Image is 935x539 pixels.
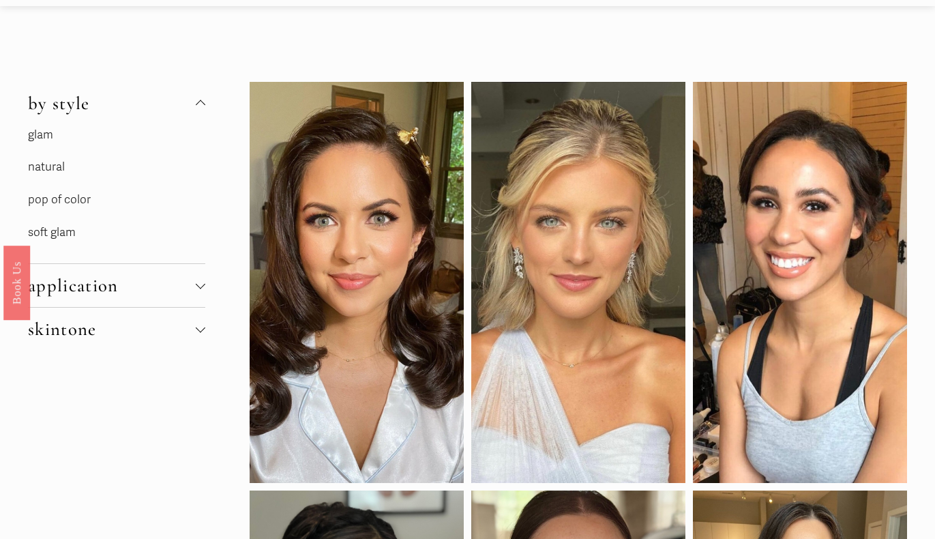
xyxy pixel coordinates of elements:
[3,246,30,320] a: Book Us
[28,308,205,351] button: skintone
[28,225,76,239] a: soft glam
[28,82,205,125] button: by style
[28,274,196,297] span: application
[28,92,196,115] span: by style
[28,125,205,263] div: by style
[28,192,91,207] a: pop of color
[28,160,65,174] a: natural
[28,128,53,142] a: glam
[28,264,205,307] button: application
[28,318,196,340] span: skintone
